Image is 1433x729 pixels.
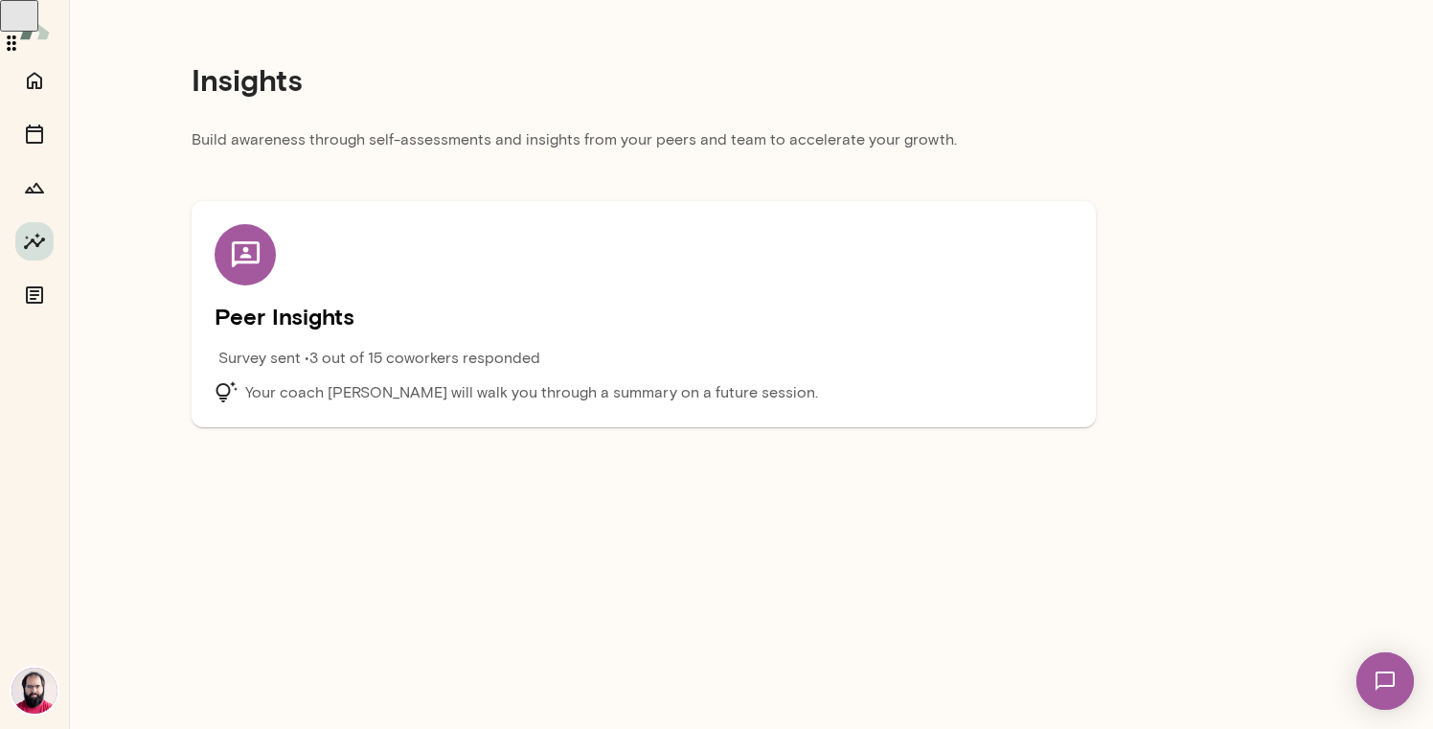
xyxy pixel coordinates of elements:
button: Documents [15,276,54,314]
button: Home [15,61,54,100]
p: Build awareness through self-assessments and insights from your peers and team to accelerate your... [192,128,1096,163]
h4: Insights [192,61,303,98]
button: Insights [15,222,54,261]
div: Peer Insights Survey sent •3 out of 15 coworkers respondedYour coach [PERSON_NAME] will walk you ... [215,224,1073,404]
button: Growth Plan [15,169,54,207]
button: Sessions [15,115,54,153]
h5: Peer Insights [215,301,1073,331]
div: Peer Insights Survey sent •3 out of 15 coworkers respondedYour coach [PERSON_NAME] will walk you ... [192,201,1096,427]
img: Adam Ranfelt [11,668,57,714]
p: Survey sent • 3 out of 15 coworkers responded [218,347,540,370]
p: Your coach [PERSON_NAME] will walk you through a summary on a future session. [245,381,818,404]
